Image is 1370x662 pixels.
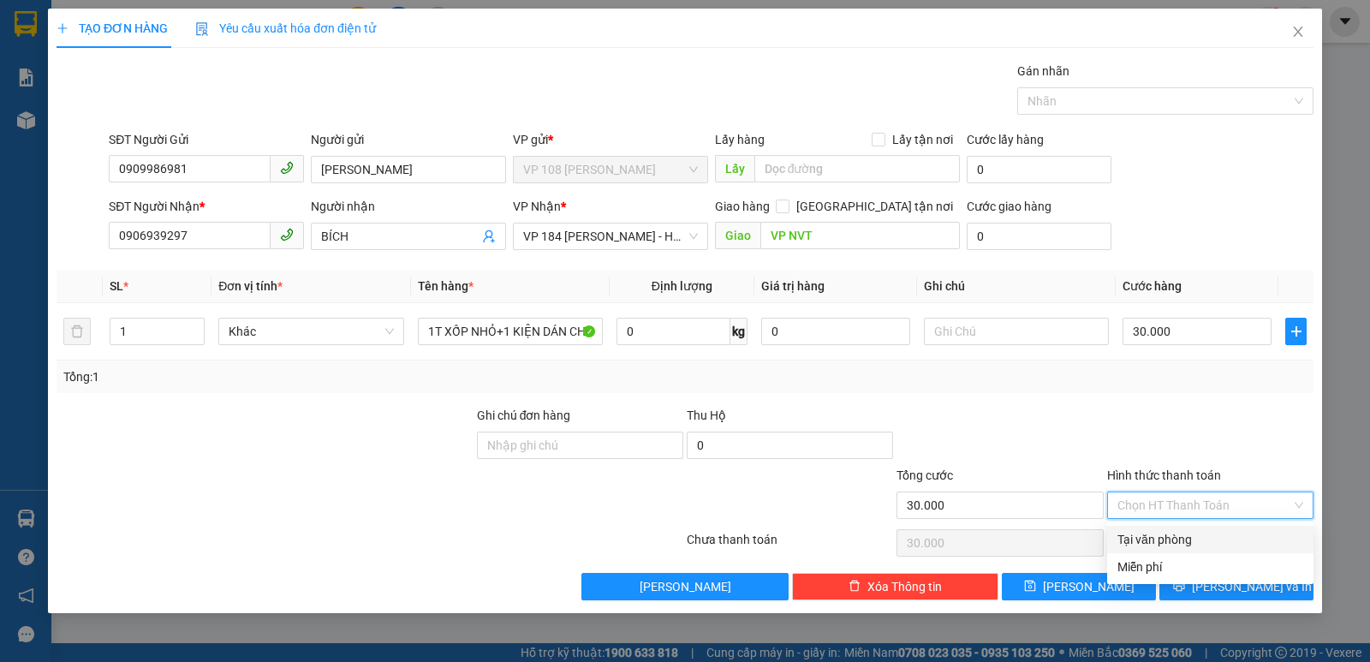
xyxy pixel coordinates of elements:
input: Dọc đường [754,155,961,182]
th: Ghi chú [917,270,1116,303]
span: [PERSON_NAME] và In [1192,577,1312,596]
button: save[PERSON_NAME] [1002,573,1156,600]
label: Cước lấy hàng [967,133,1044,146]
input: Ghi Chú [924,318,1109,345]
span: Thu Hộ [687,409,726,422]
input: Cước giao hàng [967,223,1111,250]
span: VP 108 Lê Hồng Phong - Vũng Tàu [523,157,698,182]
div: Người nhận [311,197,506,216]
span: delete [849,580,861,593]
button: plus [1285,318,1307,345]
span: plus [1286,325,1306,338]
label: Ghi chú đơn hàng [477,409,571,422]
span: [PERSON_NAME] [1043,577,1135,596]
span: Khác [229,319,393,344]
span: save [1024,580,1036,593]
input: Cước lấy hàng [967,156,1111,183]
span: Tổng cước [896,468,953,482]
span: user-add [482,230,496,243]
img: icon [195,22,209,36]
span: close [1291,25,1305,39]
span: phone [280,161,294,175]
span: printer [1173,580,1185,593]
div: SĐT Người Nhận [109,197,304,216]
div: VP gửi [513,130,708,149]
span: Lấy hàng [715,133,765,146]
span: Yêu cầu xuất hóa đơn điện tử [195,21,376,35]
input: VD: Bàn, Ghế [418,318,603,345]
button: deleteXóa Thông tin [792,573,998,600]
span: Lấy tận nơi [885,130,960,149]
button: [PERSON_NAME] [581,573,788,600]
input: 0 [761,318,910,345]
div: Người gửi [311,130,506,149]
span: [PERSON_NAME] [640,577,731,596]
span: VP Nhận [513,200,561,213]
span: Xóa Thông tin [867,577,942,596]
span: Định lượng [652,279,712,293]
span: kg [730,318,748,345]
span: Đơn vị tính [218,279,283,293]
label: Hình thức thanh toán [1107,468,1221,482]
input: Dọc đường [760,222,961,249]
span: TẠO ĐƠN HÀNG [57,21,168,35]
span: [GEOGRAPHIC_DATA] tận nơi [789,197,960,216]
button: printer[PERSON_NAME] và In [1159,573,1313,600]
div: Tổng: 1 [63,367,530,386]
span: phone [280,228,294,242]
span: Lấy [715,155,754,182]
div: Chưa thanh toán [685,530,895,560]
span: Giao [715,222,760,249]
div: Tại văn phòng [1117,530,1303,549]
span: plus [57,22,68,34]
button: delete [63,318,91,345]
div: Miễn phí [1117,558,1303,576]
span: VP 184 Nguyễn Văn Trỗi - HCM [523,224,698,249]
label: Gán nhãn [1017,64,1069,78]
button: Close [1274,9,1322,57]
span: Giá trị hàng [761,279,825,293]
label: Cước giao hàng [967,200,1051,213]
span: Cước hàng [1123,279,1182,293]
span: Giao hàng [715,200,770,213]
div: SĐT Người Gửi [109,130,304,149]
span: SL [110,279,123,293]
span: Tên hàng [418,279,474,293]
input: Ghi chú đơn hàng [477,432,683,459]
